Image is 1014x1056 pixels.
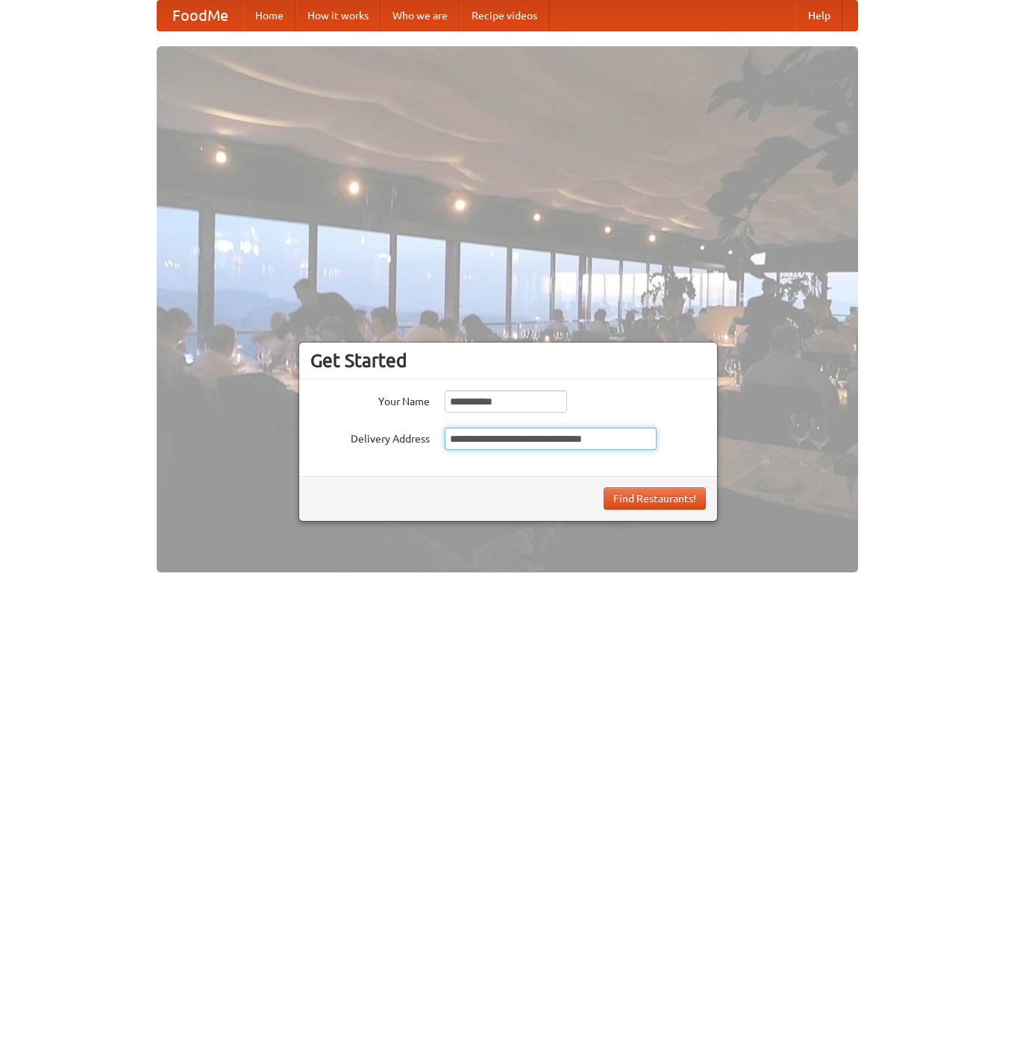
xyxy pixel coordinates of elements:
a: How it works [295,1,381,31]
label: Delivery Address [310,428,430,446]
h3: Get Started [310,349,706,372]
a: FoodMe [157,1,243,31]
label: Your Name [310,390,430,409]
a: Recipe videos [460,1,549,31]
a: Home [243,1,295,31]
button: Find Restaurants! [604,487,706,510]
a: Help [796,1,842,31]
a: Who we are [381,1,460,31]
